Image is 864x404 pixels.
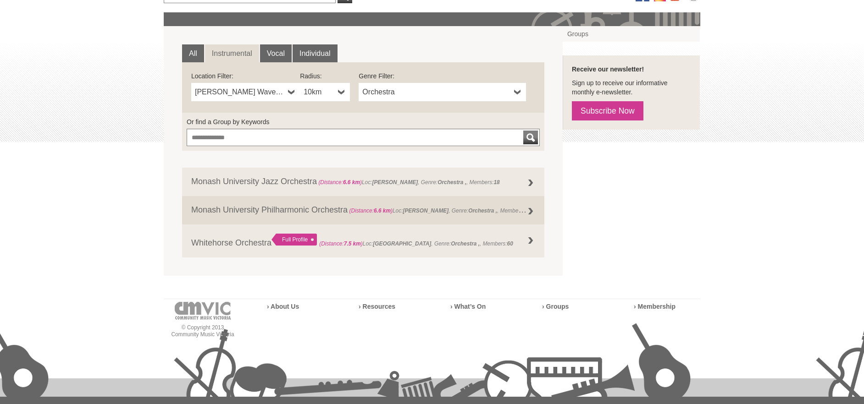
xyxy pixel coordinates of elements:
[300,83,350,101] a: 10km
[374,207,391,214] strong: 6.6 km
[493,179,499,186] strong: 18
[572,66,644,73] strong: Receive our newsletter!
[451,240,480,247] strong: Orchestra ,
[468,207,497,214] strong: Orchestra ,
[373,240,431,247] strong: [GEOGRAPHIC_DATA]
[438,179,466,186] strong: Orchestra ,
[300,71,350,81] label: Radius:
[507,240,513,247] strong: 60
[542,303,569,310] a: › Groups
[271,234,317,246] div: Full Profile
[372,179,418,186] strong: [PERSON_NAME]
[175,302,231,320] img: cmvic-logo-footer.png
[563,26,700,42] a: Groups
[634,303,676,310] a: › Membership
[191,71,300,81] label: Location Filter:
[403,207,449,214] strong: [PERSON_NAME]
[348,205,531,214] span: Loc: , Genre: , Members:
[267,303,299,310] a: › About Us
[304,87,334,98] span: 10km
[293,44,338,63] a: Individual
[205,44,259,63] a: Instrumental
[450,303,486,310] a: › What’s On
[317,179,500,186] span: Loc: , Genre: , Members:
[182,196,544,224] a: Monash University Philharmonic Orchestra (Distance:6.6 km)Loc:[PERSON_NAME], Genre:Orchestra ,, M...
[349,207,393,214] span: (Distance: )
[359,83,526,101] a: Orchestra
[362,87,510,98] span: Orchestra
[319,240,513,247] span: Loc: , Genre: , Members:
[572,78,691,97] p: Sign up to receive our informative monthly e-newsletter.
[182,44,204,63] a: All
[359,71,526,81] label: Genre Filter:
[318,179,362,186] span: (Distance: )
[260,44,292,63] a: Vocal
[195,87,284,98] span: [PERSON_NAME] Waverley
[191,83,300,101] a: [PERSON_NAME] Waverley
[319,240,363,247] span: (Distance: )
[572,101,643,120] a: Subscribe Now
[344,240,361,247] strong: 7.5 km
[182,224,544,257] a: Whitehorse Orchestra Full Profile (Distance:7.5 km)Loc:[GEOGRAPHIC_DATA], Genre:Orchestra ,, Memb...
[187,117,540,126] label: Or find a Group by Keywords
[343,179,360,186] strong: 6.6 km
[359,303,395,310] a: › Resources
[182,168,544,196] a: Monash University Jazz Orchestra (Distance:6.6 km)Loc:[PERSON_NAME], Genre:Orchestra ,, Members:18
[164,324,242,338] p: © Copyright 2013 Community Music Victoria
